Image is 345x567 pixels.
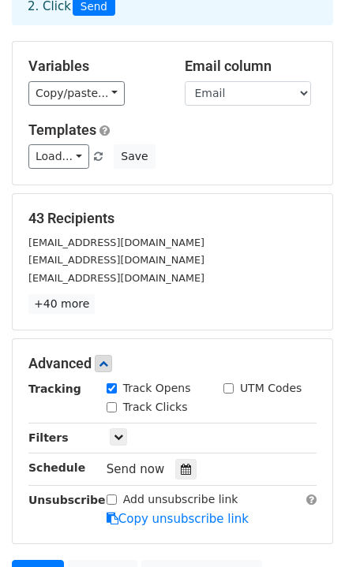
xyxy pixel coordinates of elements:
strong: Unsubscribe [28,494,106,506]
div: Widget de chat [266,491,345,567]
iframe: Chat Widget [266,491,345,567]
small: [EMAIL_ADDRESS][DOMAIN_NAME] [28,272,204,284]
small: [EMAIL_ADDRESS][DOMAIN_NAME] [28,254,204,266]
label: Track Opens [123,380,191,397]
h5: 43 Recipients [28,210,317,227]
small: [EMAIL_ADDRESS][DOMAIN_NAME] [28,237,204,248]
a: Copy/paste... [28,81,125,106]
h5: Variables [28,58,161,75]
span: Send now [107,462,165,476]
strong: Tracking [28,382,81,395]
label: Add unsubscribe link [123,491,238,508]
label: Track Clicks [123,399,188,416]
a: Templates [28,121,96,138]
h5: Advanced [28,355,317,372]
a: +40 more [28,294,95,314]
a: Copy unsubscribe link [107,512,249,526]
button: Save [114,144,155,169]
a: Load... [28,144,89,169]
strong: Schedule [28,461,85,474]
h5: Email column [185,58,317,75]
strong: Filters [28,431,69,444]
label: UTM Codes [240,380,302,397]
